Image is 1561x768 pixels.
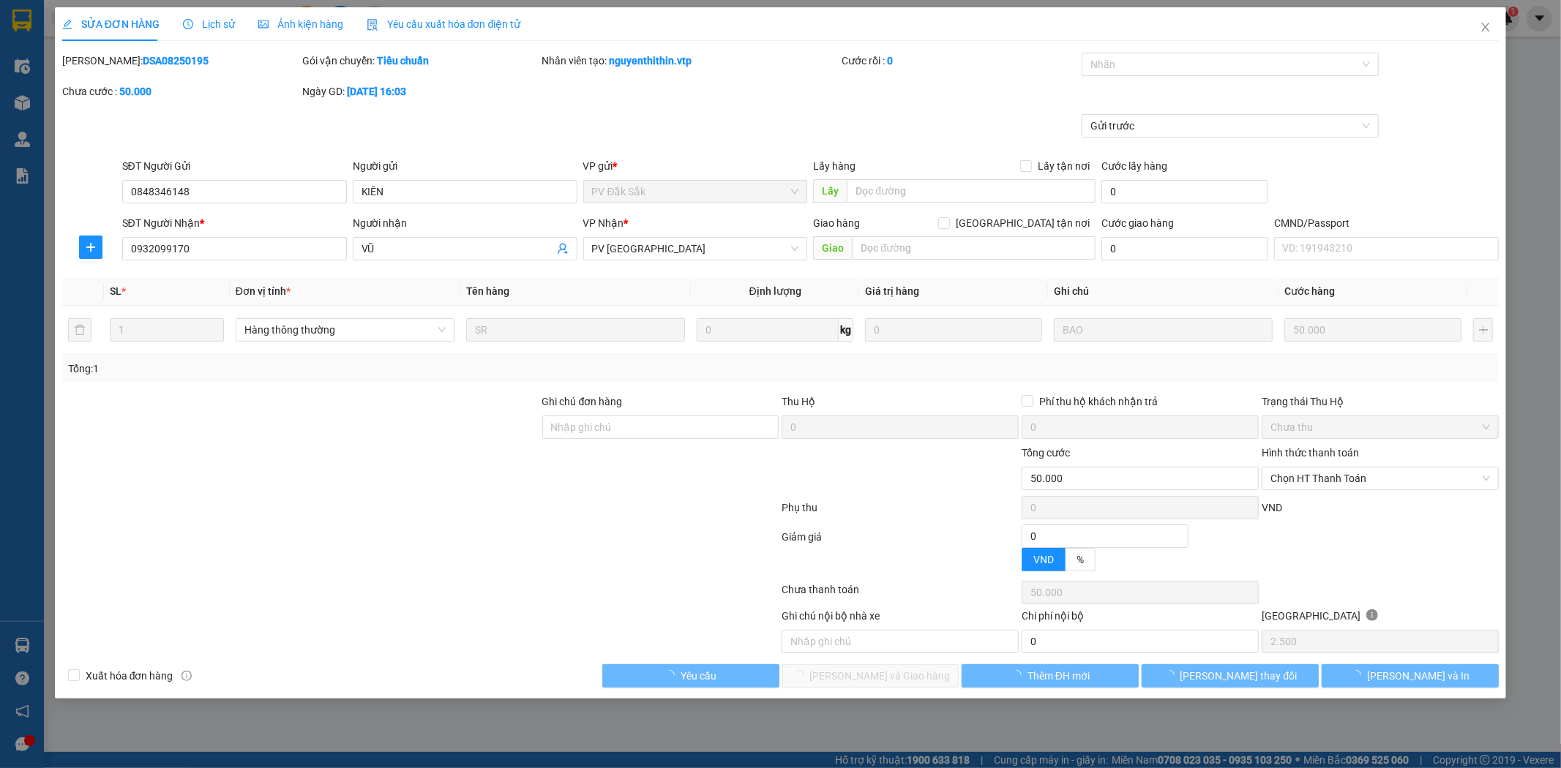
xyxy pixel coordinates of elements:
[1101,217,1174,229] label: Cước giao hàng
[1366,609,1378,621] span: info-circle
[839,318,853,342] span: kg
[302,83,539,99] div: Ngày GD:
[244,319,446,341] span: Hàng thông thường
[1274,215,1499,231] div: CMND/Passport
[781,581,1021,607] div: Chưa thanh toán
[353,215,577,231] div: Người nhận
[1032,158,1096,174] span: Lấy tận nơi
[950,215,1096,231] span: [GEOGRAPHIC_DATA] tận nơi
[542,415,779,439] input: Ghi chú đơn hàng
[1048,277,1279,306] th: Ghi chú
[1465,7,1506,48] button: Close
[1367,668,1470,684] span: [PERSON_NAME] và In
[542,53,839,69] div: Nhân viên tạo:
[1101,237,1268,260] input: Cước giao hàng
[665,670,681,680] span: loading
[852,236,1096,260] input: Dọc đường
[377,55,429,67] b: Tiêu chuẩn
[842,53,1079,69] div: Cước rồi :
[813,217,860,229] span: Giao hàng
[583,158,808,174] div: VP gửi
[466,318,685,342] input: VD: Bàn, Ghế
[782,608,1019,630] div: Ghi chú nội bộ nhà xe
[1101,180,1268,203] input: Cước lấy hàng
[1262,394,1499,410] div: Trạng thái Thu Hộ
[592,181,799,203] span: PV Đắk Sắk
[183,18,235,30] span: Lịch sử
[258,19,269,29] span: picture
[122,215,347,231] div: SĐT Người Nhận
[79,236,102,259] button: plus
[962,664,1139,688] button: Thêm ĐH mới
[119,86,151,97] b: 50.000
[62,83,299,99] div: Chưa cước :
[813,236,852,260] span: Giao
[1262,502,1282,513] span: VND
[1077,554,1084,565] span: %
[1262,447,1359,459] label: Hình thức thanh toán
[1284,318,1461,342] input: 0
[236,285,291,297] span: Đơn vị tính
[1270,467,1490,489] span: Chọn HT Thanh Toán
[1101,160,1167,172] label: Cước lấy hàng
[1473,318,1493,342] button: plus
[1270,416,1490,438] span: Chưa thu
[1284,285,1335,297] span: Cước hàng
[542,396,623,407] label: Ghi chú đơn hàng
[782,630,1019,653] input: Nhập ghi chú
[1011,670,1027,680] span: loading
[865,285,919,297] span: Giá trị hàng
[62,19,72,29] span: edit
[143,55,209,67] b: DSA08250195
[347,86,406,97] b: [DATE] 16:03
[62,53,299,69] div: [PERSON_NAME]:
[68,318,91,342] button: delete
[592,238,799,260] span: PV Tân Bình
[887,55,893,67] b: 0
[610,55,692,67] b: nguyenthithin.vtp
[367,19,378,31] img: icon
[813,179,847,203] span: Lấy
[183,19,193,29] span: clock-circle
[62,18,160,30] span: SỬA ĐƠN HÀNG
[681,668,716,684] span: Yêu cầu
[1322,664,1499,688] button: [PERSON_NAME] và In
[258,18,343,30] span: Ảnh kiện hàng
[302,53,539,69] div: Gói vận chuyển:
[782,664,959,688] button: [PERSON_NAME] và Giao hàng
[181,671,192,681] span: info-circle
[1022,608,1259,630] div: Chi phí nội bộ
[1027,668,1090,684] span: Thêm ĐH mới
[781,500,1021,525] div: Phụ thu
[122,158,347,174] div: SĐT Người Gửi
[1180,668,1298,684] span: [PERSON_NAME] thay đổi
[1351,670,1367,680] span: loading
[782,396,815,407] span: Thu Hộ
[1033,554,1054,565] span: VND
[1033,394,1164,410] span: Phí thu hộ khách nhận trả
[367,18,521,30] span: Yêu cầu xuất hóa đơn điện tử
[466,285,509,297] span: Tên hàng
[749,285,801,297] span: Định lượng
[1480,21,1491,33] span: close
[80,668,179,684] span: Xuất hóa đơn hàng
[602,664,779,688] button: Yêu cầu
[1054,318,1273,342] input: Ghi Chú
[813,160,856,172] span: Lấy hàng
[110,285,121,297] span: SL
[353,158,577,174] div: Người gửi
[583,217,624,229] span: VP Nhận
[1262,608,1499,630] div: [GEOGRAPHIC_DATA]
[847,179,1096,203] input: Dọc đường
[781,529,1021,578] div: Giảm giá
[1090,115,1370,137] span: Gửi trước
[1142,664,1319,688] button: [PERSON_NAME] thay đổi
[1164,670,1180,680] span: loading
[865,318,1042,342] input: 0
[1022,447,1070,459] span: Tổng cước
[80,241,102,253] span: plus
[68,361,602,377] div: Tổng: 1
[557,243,569,255] span: user-add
